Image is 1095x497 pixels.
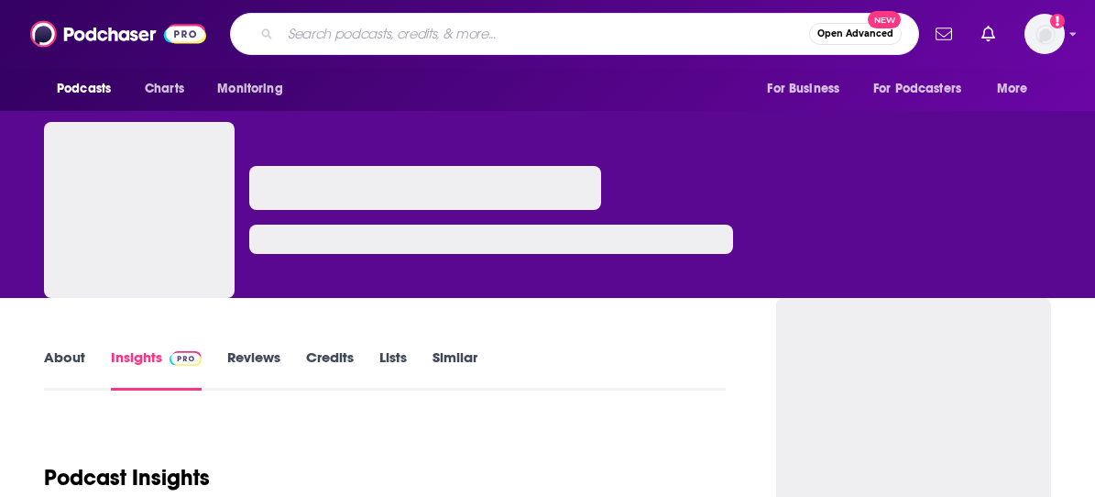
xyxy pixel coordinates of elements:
button: open menu [754,72,862,106]
button: Open AdvancedNew [809,23,902,45]
a: Credits [306,348,354,391]
svg: Add a profile image [1050,14,1065,28]
a: About [44,348,85,391]
img: Podchaser Pro [170,351,202,366]
span: Logged in as KTMSseat4 [1024,14,1065,54]
span: Podcasts [57,76,111,102]
span: For Business [767,76,839,102]
a: Reviews [227,348,280,391]
button: open menu [861,72,988,106]
button: Show profile menu [1024,14,1065,54]
button: open menu [984,72,1051,106]
span: Open Advanced [817,29,893,39]
a: Charts [133,72,195,106]
a: Lists [379,348,407,391]
span: Monitoring [217,76,282,102]
input: Search podcasts, credits, & more... [280,19,809,49]
span: New [868,11,901,28]
div: Search podcasts, credits, & more... [230,13,919,55]
a: Similar [433,348,477,391]
a: InsightsPodchaser Pro [111,348,202,391]
button: open menu [44,72,135,106]
h1: Podcast Insights [44,464,210,491]
span: More [997,76,1028,102]
span: Charts [145,76,184,102]
button: open menu [204,72,306,106]
a: Show notifications dropdown [928,18,959,50]
a: Show notifications dropdown [974,18,1002,50]
img: Podchaser - Follow, Share and Rate Podcasts [30,17,206,51]
span: For Podcasters [873,76,961,102]
img: User Profile [1024,14,1065,54]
